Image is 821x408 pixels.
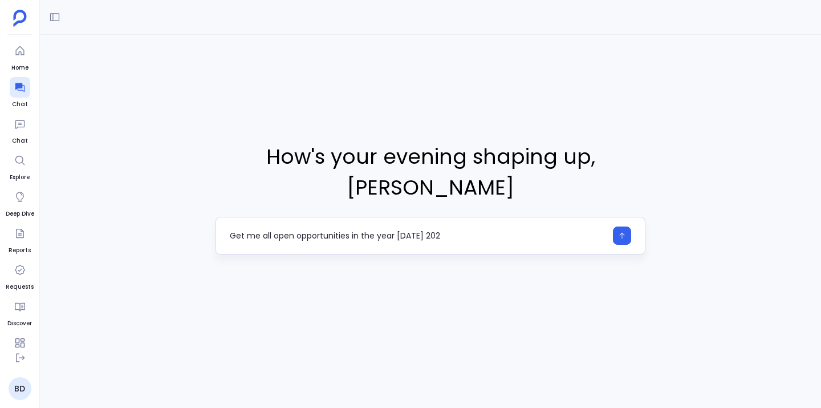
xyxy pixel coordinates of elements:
a: Requests [6,260,34,292]
a: BD [9,377,31,400]
a: Deep Dive [6,187,34,219]
a: Dashboard [3,333,36,365]
span: Deep Dive [6,209,34,219]
img: petavue logo [13,10,27,27]
span: How's your evening shaping up , [PERSON_NAME] [216,142,645,203]
span: Chat [10,100,30,109]
a: Discover [7,296,32,328]
span: Requests [6,282,34,292]
a: Reports [9,223,31,255]
span: Reports [9,246,31,255]
a: Chat [10,77,30,109]
textarea: Get me all open opportunities in the year [DATE] 202 [230,230,606,241]
span: Chat [10,136,30,146]
a: Chat [10,114,30,146]
span: Discover [7,319,32,328]
a: Explore [10,150,30,182]
span: Explore [10,173,30,182]
a: Home [10,41,30,72]
span: Home [10,63,30,72]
